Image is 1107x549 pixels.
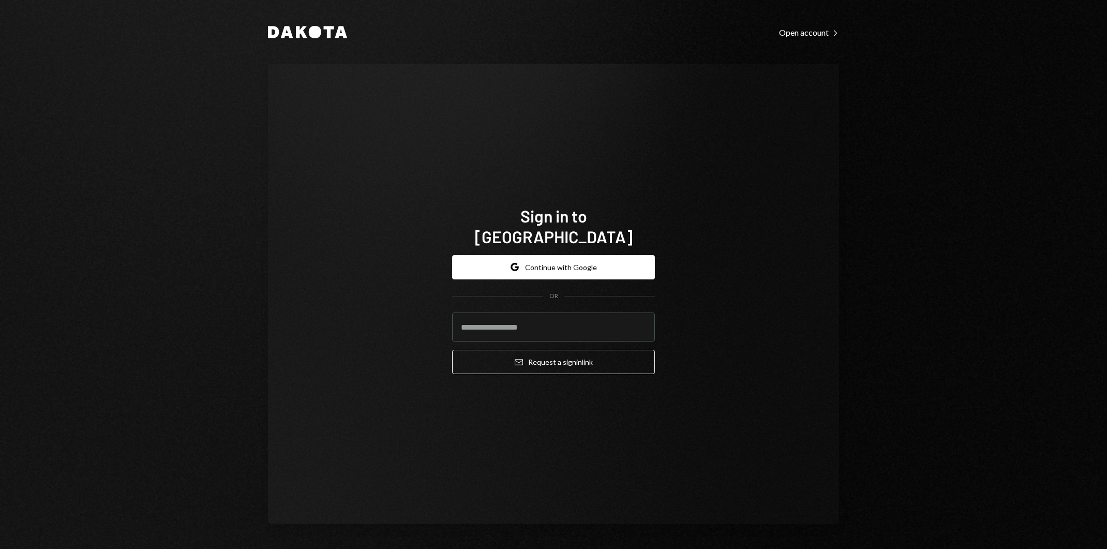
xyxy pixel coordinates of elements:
button: Continue with Google [452,255,655,279]
a: Open account [779,26,839,38]
h1: Sign in to [GEOGRAPHIC_DATA] [452,205,655,247]
div: Open account [779,27,839,38]
button: Request a signinlink [452,350,655,374]
div: OR [549,292,558,301]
